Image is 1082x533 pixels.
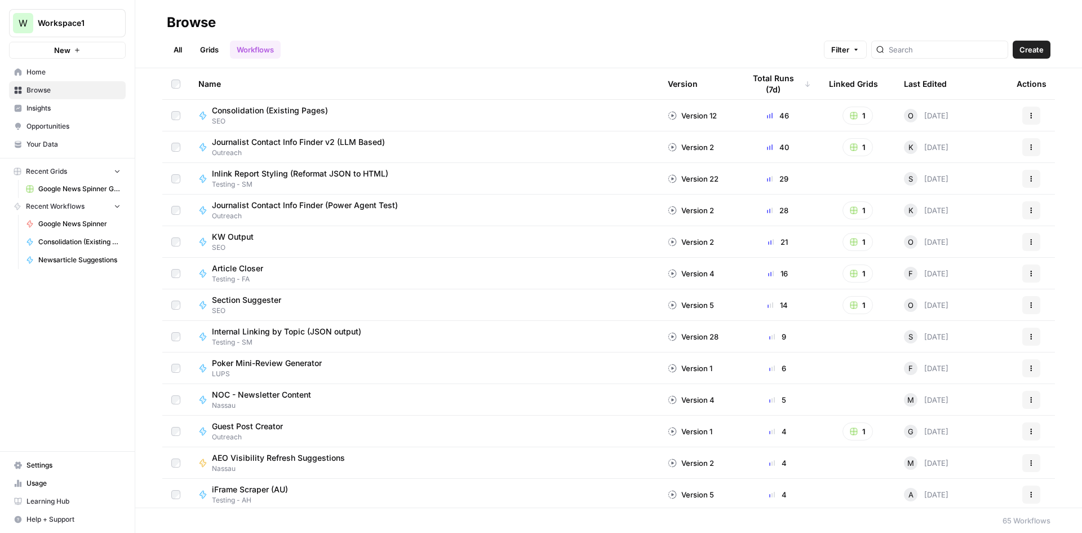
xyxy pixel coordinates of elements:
[889,44,1003,55] input: Search
[212,337,370,347] span: Testing - SM
[904,235,948,249] div: [DATE]
[9,510,126,528] button: Help + Support
[744,394,811,406] div: 5
[212,389,311,400] span: NOC - Newsletter Content
[744,363,811,374] div: 6
[38,237,121,247] span: Consolidation (Existing Pages)
[198,263,650,284] a: Article CloserTesting - FA
[21,251,126,269] a: Newsarticle Suggestions
[842,201,873,219] button: 1
[193,41,225,59] a: Grids
[904,109,948,122] div: [DATE]
[212,432,292,442] span: Outreach
[21,180,126,198] a: Google News Spinner Grid
[1017,68,1046,99] div: Actions
[9,42,126,59] button: New
[842,138,873,156] button: 1
[230,41,281,59] a: Workflows
[904,140,948,154] div: [DATE]
[54,45,70,56] span: New
[668,173,719,184] div: Version 22
[26,103,121,113] span: Insights
[668,268,715,279] div: Version 4
[907,394,914,406] span: M
[167,14,216,32] div: Browse
[38,17,106,29] span: Workspace1
[212,326,361,337] span: Internal Linking by Topic (JSON output)
[744,205,811,216] div: 28
[668,457,714,469] div: Version 2
[9,135,126,153] a: Your Data
[212,495,297,505] span: Testing - AH
[842,107,873,125] button: 1
[1013,41,1050,59] button: Create
[198,200,650,221] a: Journalist Contact Info Finder (Power Agent Test)Outreach
[38,219,121,229] span: Google News Spinner
[904,425,948,438] div: [DATE]
[9,9,126,37] button: Workspace: Workspace1
[212,400,320,411] span: Nassau
[842,422,873,441] button: 1
[908,426,914,437] span: G
[26,460,121,470] span: Settings
[9,198,126,215] button: Recent Workflows
[212,211,407,221] span: Outreach
[9,117,126,135] a: Opportunities
[212,116,337,126] span: SEO
[907,457,914,469] span: M
[744,173,811,184] div: 29
[26,166,67,177] span: Recent Grids
[212,369,331,379] span: LUPS
[908,489,914,500] span: A
[212,148,394,158] span: Outreach
[908,268,913,279] span: F
[26,139,121,149] span: Your Data
[167,41,189,59] a: All
[212,136,385,148] span: Journalist Contact Info Finder v2 (LLM Based)
[212,484,288,495] span: iFrame Scraper (AU)
[1019,44,1044,55] span: Create
[198,294,650,316] a: Section SuggesterSEO
[26,121,121,131] span: Opportunities
[198,105,650,126] a: Consolidation (Existing Pages)SEO
[744,142,811,153] div: 40
[668,394,715,406] div: Version 4
[198,484,650,505] a: iFrame Scraper (AU)Testing - AH
[9,163,126,180] button: Recent Grids
[198,231,650,253] a: KW OutputSEO
[904,330,948,343] div: [DATE]
[908,236,914,248] span: O
[908,331,913,342] span: S
[212,421,283,432] span: Guest Post Creator
[26,85,121,95] span: Browse
[212,452,345,464] span: AEO Visibility Refresh Suggestions
[908,299,914,311] span: O
[904,68,947,99] div: Last Edited
[744,236,811,248] div: 21
[824,41,867,59] button: Filter
[212,306,290,316] span: SEO
[744,299,811,311] div: 14
[212,358,322,369] span: Poker Mini-Review Generator
[744,68,811,99] div: Total Runs (7d)
[668,363,712,374] div: Version 1
[212,179,397,190] span: Testing - SM
[19,16,28,30] span: W
[904,204,948,217] div: [DATE]
[9,63,126,81] a: Home
[908,142,914,153] span: K
[198,136,650,158] a: Journalist Contact Info Finder v2 (LLM Based)Outreach
[26,67,121,77] span: Home
[26,514,121,525] span: Help + Support
[904,393,948,407] div: [DATE]
[668,331,719,342] div: Version 28
[744,457,811,469] div: 4
[904,456,948,470] div: [DATE]
[1003,515,1050,526] div: 65 Workflows
[21,233,126,251] a: Consolidation (Existing Pages)
[26,478,121,488] span: Usage
[744,489,811,500] div: 4
[744,268,811,279] div: 16
[9,474,126,492] a: Usage
[198,326,650,347] a: Internal Linking by Topic (JSON output)Testing - SM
